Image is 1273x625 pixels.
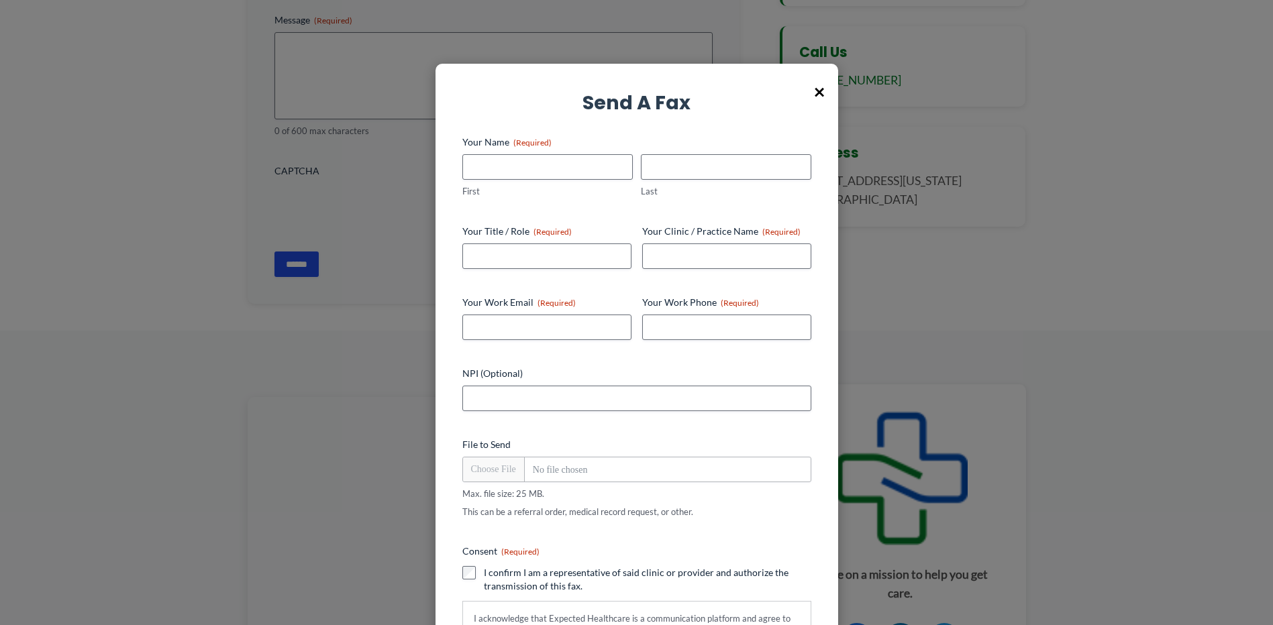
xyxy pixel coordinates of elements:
[484,566,811,593] label: I confirm I am a representative of said clinic or provider and authorize the transmission of this...
[762,227,801,237] span: (Required)
[462,488,811,500] span: Max. file size: 25 MB.
[721,298,759,308] span: (Required)
[462,185,633,198] label: First
[642,225,811,238] label: Your Clinic / Practice Name
[462,438,811,451] label: File to Send
[513,137,552,148] span: (Required)
[814,74,825,109] span: ×
[501,547,540,557] span: (Required)
[462,367,811,380] label: NPI (Optional)
[462,91,811,115] h3: Send a Fax
[641,185,811,198] label: Last
[642,296,811,309] label: Your Work Phone
[533,227,572,237] span: (Required)
[462,296,631,309] label: Your Work Email
[462,135,552,149] legend: Your Name
[538,298,576,308] span: (Required)
[462,506,811,518] div: This can be a referral order, medical record request, or other.
[462,225,631,238] label: Your Title / Role
[462,545,540,558] legend: Consent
